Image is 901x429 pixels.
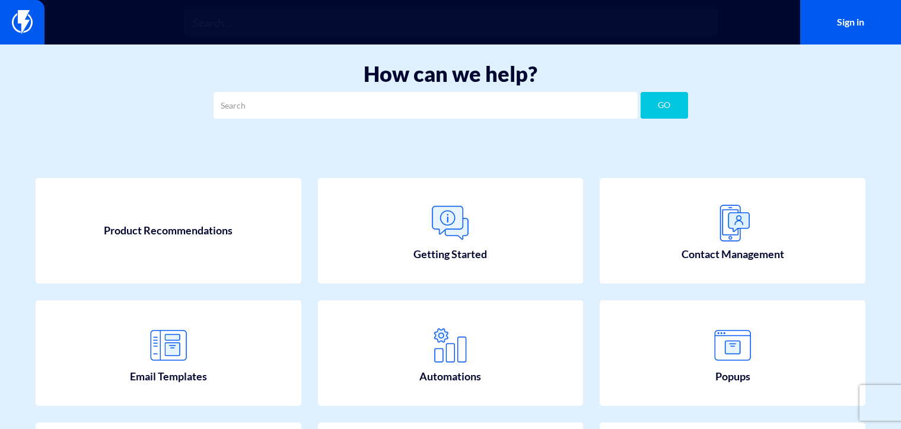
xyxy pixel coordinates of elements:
[318,300,584,406] a: Automations
[184,9,718,36] input: Search...
[419,369,481,384] span: Automations
[641,92,688,119] button: GO
[682,247,784,262] span: Contact Management
[600,178,865,284] a: Contact Management
[36,300,301,406] a: Email Templates
[715,369,750,384] span: Popups
[18,62,883,86] h1: How can we help?
[318,178,584,284] a: Getting Started
[214,92,638,119] input: Search
[130,369,207,384] span: Email Templates
[413,247,487,262] span: Getting Started
[36,178,301,284] a: Product Recommendations
[600,300,865,406] a: Popups
[104,223,233,239] span: Product Recommendations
